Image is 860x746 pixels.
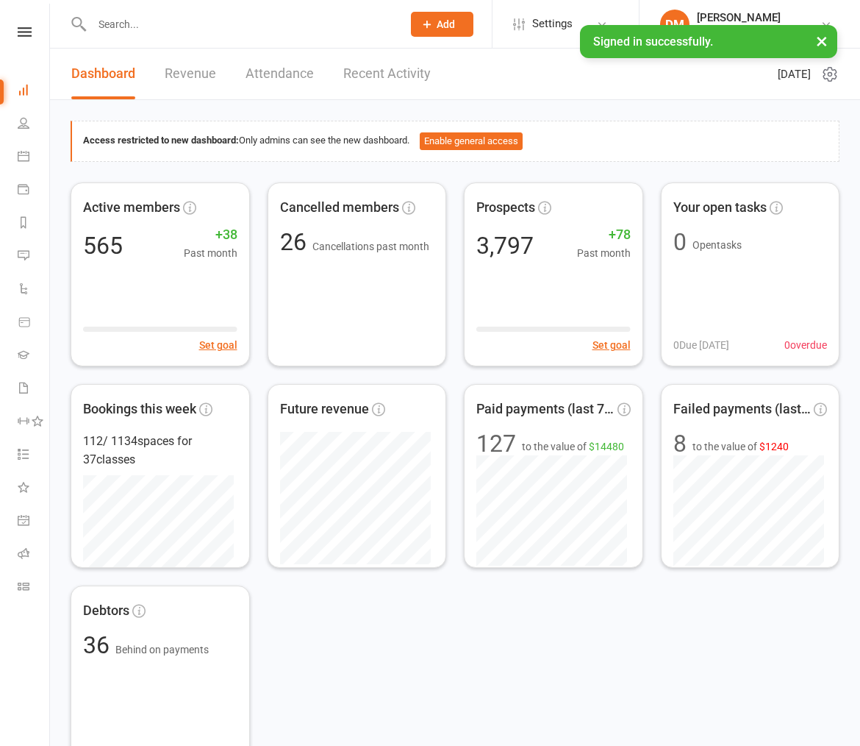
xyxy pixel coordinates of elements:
[784,337,827,353] span: 0 overdue
[184,245,237,261] span: Past month
[18,472,51,505] a: What's New
[697,11,820,24] div: [PERSON_NAME]
[532,7,573,40] span: Settings
[83,234,123,257] div: 565
[83,132,828,150] div: Only admins can see the new dashboard.
[673,432,687,455] div: 8
[592,337,631,353] button: Set goal
[778,65,811,83] span: [DATE]
[199,337,237,353] button: Set goal
[165,49,216,99] a: Revenue
[476,197,535,219] span: Prospects
[83,399,196,420] span: Bookings this week
[87,14,392,35] input: Search...
[577,224,631,246] span: +78
[184,224,237,246] span: +38
[18,307,51,340] a: Product Sales
[476,432,516,455] div: 127
[83,432,237,469] div: 112 / 1134 spaces for 37 classes
[522,438,624,455] span: to the value of
[697,24,820,38] div: Immersion MMA Ringwood
[673,197,767,219] span: Your open tasks
[673,230,687,254] div: 0
[18,174,51,207] a: Payments
[83,197,180,219] span: Active members
[809,25,835,57] button: ×
[692,239,742,251] span: Open tasks
[437,18,455,30] span: Add
[18,539,51,572] a: Roll call kiosk mode
[115,644,209,656] span: Behind on payments
[673,337,729,353] span: 0 Due [DATE]
[71,49,135,99] a: Dashboard
[18,505,51,539] a: General attendance kiosk mode
[593,35,713,49] span: Signed in successfully.
[476,234,534,257] div: 3,797
[18,75,51,108] a: Dashboard
[280,399,369,420] span: Future revenue
[673,399,811,420] span: Failed payments (last 30d)
[18,572,51,605] a: Class kiosk mode
[476,399,614,420] span: Paid payments (last 7d)
[83,600,129,622] span: Debtors
[83,631,115,659] span: 36
[411,12,473,37] button: Add
[280,197,399,219] span: Cancelled members
[759,441,789,452] span: $1240
[343,49,431,99] a: Recent Activity
[280,228,312,256] span: 26
[18,207,51,241] a: Reports
[577,245,631,261] span: Past month
[660,10,689,39] div: DM
[246,49,314,99] a: Attendance
[18,108,51,141] a: People
[18,141,51,174] a: Calendar
[312,241,429,252] span: Cancellations past month
[420,132,523,150] button: Enable general access
[589,441,624,452] span: $14480
[692,438,789,455] span: to the value of
[83,135,239,146] strong: Access restricted to new dashboard:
